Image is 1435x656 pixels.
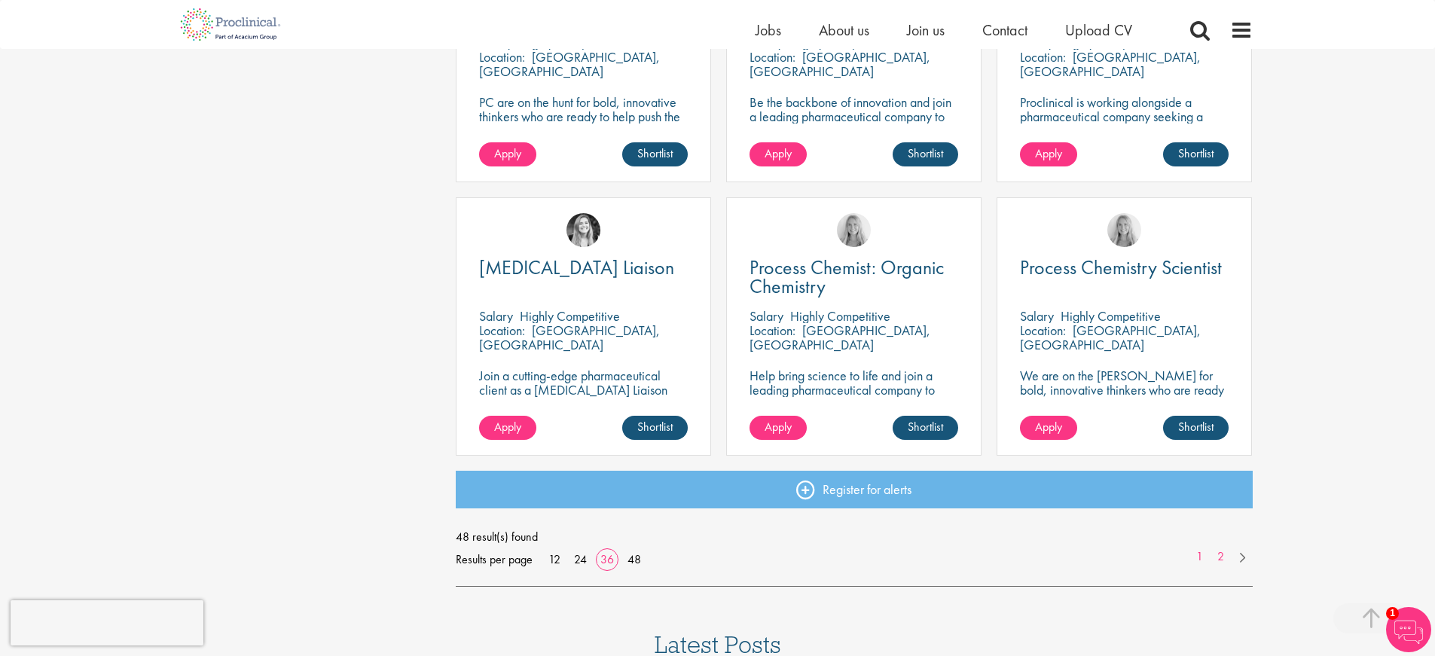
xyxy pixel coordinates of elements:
span: Location: [1020,48,1066,66]
a: Apply [479,142,536,166]
a: 48 [622,551,646,567]
a: Process Chemist: Organic Chemistry [750,258,958,296]
span: Apply [494,145,521,161]
span: Location: [479,322,525,339]
img: Manon Fuller [566,213,600,247]
a: 12 [543,551,566,567]
a: Jobs [756,20,781,40]
span: Apply [765,145,792,161]
p: Highly Competitive [520,307,620,325]
a: 1 [1189,548,1211,566]
p: [GEOGRAPHIC_DATA], [GEOGRAPHIC_DATA] [479,48,660,80]
a: [MEDICAL_DATA] Liaison [479,258,688,277]
span: Apply [494,419,521,435]
span: Apply [765,419,792,435]
a: 2 [1210,548,1232,566]
a: Apply [1020,416,1077,440]
span: Process Chemist: Organic Chemistry [750,255,944,299]
p: [GEOGRAPHIC_DATA], [GEOGRAPHIC_DATA] [1020,48,1201,80]
a: Upload CV [1065,20,1132,40]
p: Help bring science to life and join a leading pharmaceutical company to play a key role in delive... [750,368,958,440]
span: [MEDICAL_DATA] Liaison [479,255,674,280]
span: Location: [479,48,525,66]
p: We are on the [PERSON_NAME] for bold, innovative thinkers who are ready to help push the boundari... [1020,368,1229,440]
img: Shannon Briggs [1107,213,1141,247]
a: Apply [479,416,536,440]
a: Shortlist [1163,416,1229,440]
p: PC are on the hunt for bold, innovative thinkers who are ready to help push the boundaries of sci... [479,95,688,152]
span: Apply [1035,145,1062,161]
span: Location: [750,322,795,339]
a: Apply [1020,142,1077,166]
p: [GEOGRAPHIC_DATA], [GEOGRAPHIC_DATA] [750,322,930,353]
span: Location: [1020,322,1066,339]
a: Process Chemistry Scientist [1020,258,1229,277]
p: Be the backbone of innovation and join a leading pharmaceutical company to help keep life-changin... [750,95,958,152]
p: Join a cutting-edge pharmaceutical client as a [MEDICAL_DATA] Liaison (PEL) where your precision ... [479,368,688,440]
span: Process Chemistry Scientist [1020,255,1222,280]
p: Highly Competitive [1061,307,1161,325]
a: Apply [750,416,807,440]
p: Highly Competitive [790,307,890,325]
span: Salary [479,307,513,325]
span: 48 result(s) found [456,526,1253,548]
a: Shortlist [1163,142,1229,166]
a: Shortlist [622,416,688,440]
a: Contact [982,20,1027,40]
span: Salary [750,307,783,325]
a: 24 [569,551,592,567]
a: Register for alerts [456,471,1253,508]
span: Apply [1035,419,1062,435]
p: Proclinical is working alongside a pharmaceutical company seeking a Stem Cell Research Scientist ... [1020,95,1229,152]
span: 1 [1386,607,1399,620]
a: Apply [750,142,807,166]
a: Shortlist [893,416,958,440]
a: About us [819,20,869,40]
p: [GEOGRAPHIC_DATA], [GEOGRAPHIC_DATA] [479,322,660,353]
img: Chatbot [1386,607,1431,652]
p: [GEOGRAPHIC_DATA], [GEOGRAPHIC_DATA] [750,48,930,80]
span: Results per page [456,548,533,571]
iframe: reCAPTCHA [11,600,203,645]
img: Shannon Briggs [837,213,871,247]
a: Shortlist [893,142,958,166]
span: Salary [1020,307,1054,325]
p: [GEOGRAPHIC_DATA], [GEOGRAPHIC_DATA] [1020,322,1201,353]
span: Location: [750,48,795,66]
a: 36 [595,551,619,567]
a: Shortlist [622,142,688,166]
a: Join us [907,20,945,40]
